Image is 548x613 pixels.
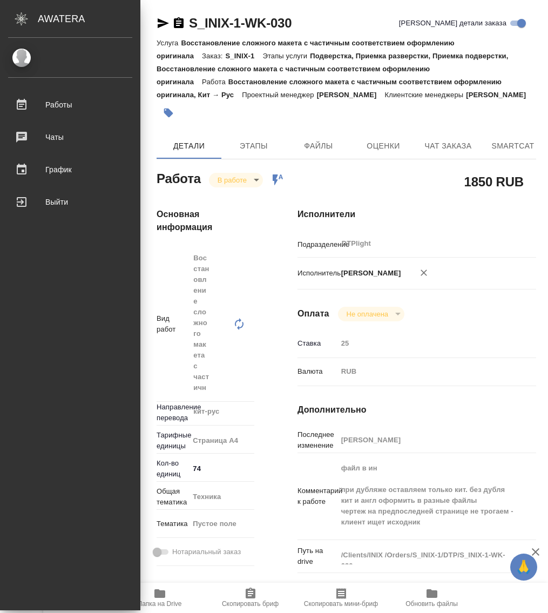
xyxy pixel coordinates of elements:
[157,168,201,187] h2: Работа
[157,402,189,423] p: Направление перевода
[222,600,279,608] span: Скопировать бриф
[297,366,337,377] p: Валюта
[157,518,189,529] p: Тематика
[8,194,132,210] div: Выйти
[189,488,287,506] div: Техника
[189,461,254,476] input: ✎ Введи что-нибудь
[487,139,539,153] span: SmartCat
[297,545,337,567] p: Путь на drive
[157,78,502,99] p: Восстановление сложного макета с частичным соответствием оформлению оригинала, Кит → Рус
[357,139,409,153] span: Оценки
[163,139,215,153] span: Детали
[338,307,404,321] div: В работе
[464,172,524,191] h2: 1850 RUB
[189,515,287,533] div: Пустое поле
[510,554,537,581] button: 🙏
[193,518,274,529] div: Пустое поле
[157,313,189,335] p: Вид работ
[337,362,517,381] div: RUB
[8,161,132,178] div: График
[242,91,316,99] p: Проектный менеджер
[157,52,509,86] p: Подверстка, Приемка разверстки, Приемка подверстки, Восстановление сложного макета с частичным со...
[422,139,474,153] span: Чат заказа
[297,486,337,507] p: Комментарий к работе
[3,124,138,151] a: Чаты
[202,78,228,86] p: Работа
[304,600,378,608] span: Скопировать мини-бриф
[297,208,536,221] h4: Исполнители
[157,39,455,60] p: Восстановление сложного макета с частичным соответствием оформлению оригинала
[202,52,225,60] p: Заказ:
[343,309,391,319] button: Не оплачена
[337,459,517,531] textarea: файл в ин при дубляже оставляем только кит. без дубля кит и англ оформить в разные файлы чертеж н...
[405,600,458,608] span: Обновить файлы
[297,429,337,451] p: Последнее изменение
[337,546,517,564] textarea: /Clients/INIX /Orders/S_INIX-1/DTP/S_INIX-1-WK-030
[317,91,385,99] p: [PERSON_NAME]
[293,139,344,153] span: Файлы
[515,556,533,578] span: 🙏
[297,307,329,320] h4: Оплата
[8,129,132,145] div: Чаты
[114,583,205,613] button: Папка на Drive
[337,432,517,448] input: Пустое поле
[297,338,337,349] p: Ставка
[157,39,181,47] p: Услуга
[157,101,180,125] button: Добавить тэг
[189,432,287,450] div: Страница А4
[3,188,138,215] a: Выйти
[337,335,517,351] input: Пустое поле
[262,52,310,60] p: Этапы услуги
[8,97,132,113] div: Работы
[297,239,337,250] p: Подразделение
[172,547,241,557] span: Нотариальный заказ
[337,268,401,279] p: [PERSON_NAME]
[412,261,436,285] button: Удалить исполнителя
[385,91,466,99] p: Клиентские менеджеры
[214,176,250,185] button: В работе
[38,8,140,30] div: AWATERA
[205,583,296,613] button: Скопировать бриф
[297,403,536,416] h4: Дополнительно
[297,268,337,279] p: Исполнитель
[3,91,138,118] a: Работы
[157,208,254,234] h4: Основная информация
[157,486,189,508] p: Общая тематика
[387,583,477,613] button: Обновить файлы
[226,52,263,60] p: S_INIX-1
[466,91,534,99] p: [PERSON_NAME]
[3,156,138,183] a: График
[209,173,263,187] div: В работе
[138,600,182,608] span: Папка на Drive
[228,139,280,153] span: Этапы
[296,583,387,613] button: Скопировать мини-бриф
[157,458,189,480] p: Кол-во единиц
[157,17,170,30] button: Скопировать ссылку для ЯМессенджера
[172,17,185,30] button: Скопировать ссылку
[399,18,506,29] span: [PERSON_NAME] детали заказа
[157,430,189,452] p: Тарифные единицы
[189,16,292,30] a: S_INIX-1-WK-030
